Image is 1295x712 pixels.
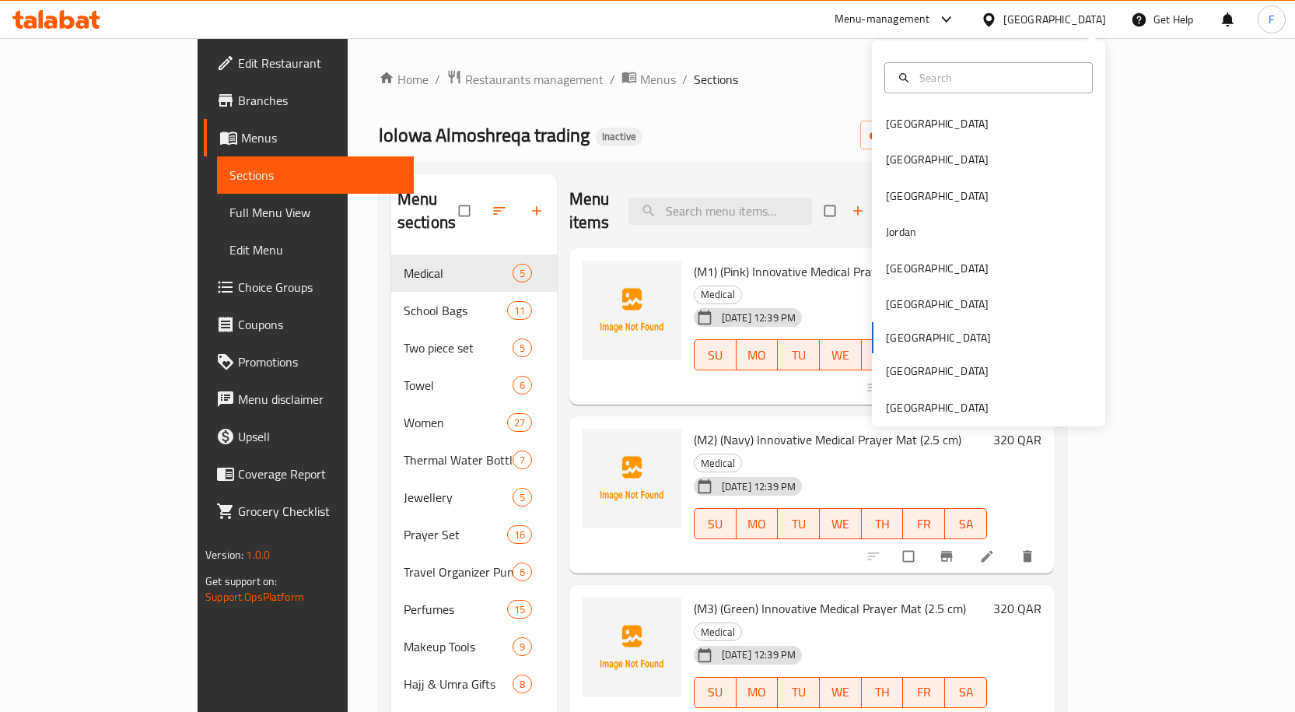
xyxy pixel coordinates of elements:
[217,156,414,194] a: Sections
[628,198,812,225] input: search
[694,428,961,451] span: (M2) (Navy) Innovative Medical Prayer Mat (2.5 cm)
[391,591,557,628] div: Perfumes15
[694,286,742,304] div: Medical
[716,479,802,494] span: [DATE] 12:39 PM
[508,528,531,542] span: 16
[229,166,401,184] span: Sections
[513,266,531,281] span: 5
[204,306,414,343] a: Coupons
[238,502,401,521] span: Grocery Checklist
[404,600,507,619] span: Perfumes
[903,508,945,539] button: FR
[404,413,507,432] span: Women
[379,117,590,153] span: lolowa Almoshreqa trading
[694,597,966,620] span: (M3) (Green) Innovative Medical Prayer Mat (2.5 cm)
[404,563,513,581] span: Travel Organizer Punch
[886,260,989,277] div: [GEOGRAPHIC_DATA]
[238,390,401,409] span: Menu disclaimer
[743,513,772,535] span: MO
[1003,11,1106,28] div: [GEOGRAPHIC_DATA]
[862,339,904,370] button: TH
[217,231,414,268] a: Edit Menu
[520,194,557,228] button: Add section
[391,254,557,292] div: Medical5
[610,70,615,89] li: /
[1269,11,1274,28] span: F
[404,451,513,469] span: Thermal Water Bottle
[238,427,401,446] span: Upsell
[204,493,414,530] a: Grocery Checklist
[868,513,898,535] span: TH
[694,260,957,283] span: (M1) (Pink) Innovative Medical Prayer Mat (2.5 cm)
[435,70,440,89] li: /
[513,338,532,357] div: items
[513,640,531,654] span: 9
[513,451,532,469] div: items
[929,539,967,573] button: Branch-specific-item
[596,128,642,146] div: Inactive
[450,196,482,226] span: Select all sections
[246,545,270,565] span: 1.0.0
[826,681,856,703] span: WE
[391,329,557,367] div: Two piece set5
[238,91,401,110] span: Branches
[404,525,507,544] div: Prayer Set
[682,70,688,89] li: /
[569,188,610,234] h2: Menu items
[868,681,898,703] span: TH
[229,203,401,222] span: Full Menu View
[784,681,814,703] span: TU
[826,513,856,535] span: WE
[820,339,862,370] button: WE
[391,665,557,703] div: Hajj & Umra Gifts8
[886,363,989,380] div: [GEOGRAPHIC_DATA]
[465,70,604,89] span: Restaurants management
[229,240,401,259] span: Edit Menu
[217,194,414,231] a: Full Menu View
[695,454,741,472] span: Medical
[582,598,681,697] img: (M3) (Green) Innovative Medical Prayer Mat (2.5 cm)
[238,352,401,371] span: Promotions
[513,341,531,356] span: 5
[993,598,1041,619] h6: 320 QAR
[951,513,981,535] span: SA
[694,454,742,472] div: Medical
[391,628,557,665] div: Makeup Tools9
[404,637,513,656] div: Makeup Tools
[404,376,513,395] span: Towel
[507,525,532,544] div: items
[379,69,1066,89] nav: breadcrumb
[820,677,862,708] button: WE
[860,121,960,149] button: import
[737,677,779,708] button: MO
[951,681,981,703] span: SA
[391,479,557,516] div: Jewellery5
[862,508,904,539] button: TH
[507,600,532,619] div: items
[391,441,557,479] div: Thermal Water Bottle7
[903,677,945,708] button: FR
[513,637,532,656] div: items
[404,488,513,507] span: Jewellery
[815,196,848,226] span: Select section
[743,681,772,703] span: MO
[886,151,989,168] div: [GEOGRAPHIC_DATA]
[404,338,513,357] span: Two piece set
[513,675,532,693] div: items
[737,508,779,539] button: MO
[204,381,414,418] a: Menu disclaimer
[238,315,401,334] span: Coupons
[695,623,741,641] span: Medical
[238,465,401,483] span: Coverage Report
[694,339,737,370] button: SU
[784,513,814,535] span: TU
[205,571,277,591] span: Get support on:
[701,344,730,367] span: SU
[204,44,414,82] a: Edit Restaurant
